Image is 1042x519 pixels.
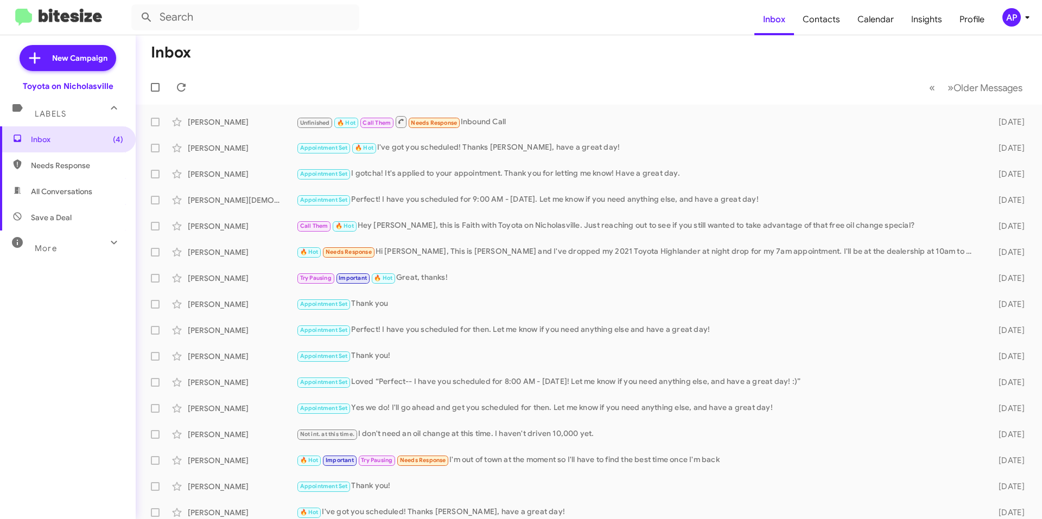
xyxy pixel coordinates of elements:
[993,8,1030,27] button: AP
[188,455,296,466] div: [PERSON_NAME]
[981,247,1033,258] div: [DATE]
[326,248,372,255] span: Needs Response
[188,169,296,180] div: [PERSON_NAME]
[981,507,1033,518] div: [DATE]
[31,160,123,171] span: Needs Response
[300,509,319,516] span: 🔥 Hot
[981,117,1033,127] div: [DATE]
[296,506,981,518] div: I've got you scheduled! Thanks [PERSON_NAME], have a great day!
[981,377,1033,388] div: [DATE]
[300,353,348,360] span: Appointment Set
[151,44,191,61] h1: Inbox
[296,168,981,180] div: I gotcha! It's applied to your appointment. Thank you for letting me know! Have a great day.
[52,53,107,63] span: New Campaign
[335,222,354,229] span: 🔥 Hot
[355,144,373,151] span: 🔥 Hot
[981,429,1033,440] div: [DATE]
[923,76,1029,99] nav: Page navigation example
[300,144,348,151] span: Appointment Set
[188,221,296,232] div: [PERSON_NAME]
[296,428,981,440] div: I don't need an oil change at this time. I haven't driven 10,000 yet.
[188,351,296,362] div: [PERSON_NAME]
[300,222,328,229] span: Call Them
[981,195,1033,206] div: [DATE]
[31,134,123,145] span: Inbox
[131,4,359,30] input: Search
[361,457,392,464] span: Try Pausing
[300,326,348,334] span: Appointment Set
[981,169,1033,180] div: [DATE]
[981,273,1033,284] div: [DATE]
[300,300,348,307] span: Appointment Set
[903,4,951,35] a: Insights
[35,244,57,253] span: More
[188,377,296,388] div: [PERSON_NAME]
[754,4,794,35] a: Inbox
[948,81,954,94] span: »
[951,4,993,35] a: Profile
[300,119,330,126] span: Unfinished
[981,481,1033,492] div: [DATE]
[300,405,348,412] span: Appointment Set
[31,212,72,223] span: Save a Deal
[296,298,981,310] div: Thank you
[188,143,296,153] div: [PERSON_NAME]
[188,481,296,492] div: [PERSON_NAME]
[300,483,348,490] span: Appointment Set
[300,274,332,281] span: Try Pausing
[374,274,392,281] span: 🔥 Hot
[296,246,981,258] div: Hi [PERSON_NAME], This is [PERSON_NAME] and I've dropped my 2021 Toyota Highlander at night drop ...
[923,76,942,99] button: Previous
[1002,8,1021,27] div: AP
[188,299,296,310] div: [PERSON_NAME]
[188,403,296,414] div: [PERSON_NAME]
[941,76,1029,99] button: Next
[326,457,354,464] span: Important
[188,325,296,336] div: [PERSON_NAME]
[188,429,296,440] div: [PERSON_NAME]
[188,195,296,206] div: [PERSON_NAME][DEMOGRAPHIC_DATA]
[296,142,981,154] div: I've got you scheduled! Thanks [PERSON_NAME], have a great day!
[296,350,981,362] div: Thank you!
[929,81,935,94] span: «
[296,194,981,206] div: Perfect! I have you scheduled for 9:00 AM - [DATE]. Let me know if you need anything else, and ha...
[188,507,296,518] div: [PERSON_NAME]
[296,454,981,466] div: I'm out of town at the moment so I'll have to find the best time once I'm back
[954,82,1022,94] span: Older Messages
[411,119,457,126] span: Needs Response
[188,117,296,127] div: [PERSON_NAME]
[300,457,319,464] span: 🔥 Hot
[300,248,319,255] span: 🔥 Hot
[981,143,1033,153] div: [DATE]
[296,220,981,232] div: Hey [PERSON_NAME], this is Faith with Toyota on Nicholasville. Just reaching out to see if you st...
[981,351,1033,362] div: [DATE]
[188,273,296,284] div: [PERSON_NAME]
[300,196,348,203] span: Appointment Set
[363,119,391,126] span: Call Them
[981,455,1033,466] div: [DATE]
[300,379,348,386] span: Appointment Set
[300,170,348,177] span: Appointment Set
[300,431,354,438] span: Not int. at this time.
[188,247,296,258] div: [PERSON_NAME]
[981,299,1033,310] div: [DATE]
[20,45,116,71] a: New Campaign
[296,115,981,129] div: Inbound Call
[794,4,849,35] a: Contacts
[296,376,981,388] div: Loved “Perfect-- I have you scheduled for 8:00 AM - [DATE]! Let me know if you need anything else...
[981,403,1033,414] div: [DATE]
[113,134,123,145] span: (4)
[339,274,367,281] span: Important
[23,81,113,92] div: Toyota on Nicholasville
[400,457,446,464] span: Needs Response
[849,4,903,35] a: Calendar
[35,109,66,119] span: Labels
[296,272,981,284] div: Great, thanks!
[31,186,92,197] span: All Conversations
[296,480,981,492] div: Thank you!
